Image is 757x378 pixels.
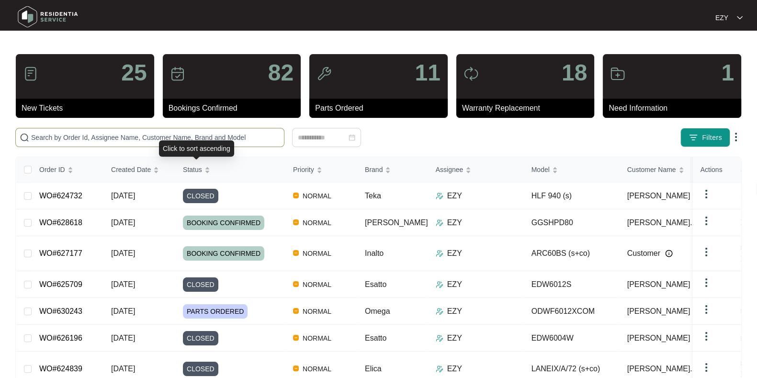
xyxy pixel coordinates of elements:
span: [DATE] [111,280,135,288]
span: CLOSED [183,189,218,203]
a: WO#627177 [39,249,82,257]
span: Omega [365,307,390,315]
th: Model [524,157,620,183]
img: dropdown arrow [701,277,712,288]
p: EZY [447,363,462,375]
span: [PERSON_NAME] [627,190,690,202]
img: icon [170,66,185,81]
span: PARTS ORDERED [183,304,248,319]
img: Assigner Icon [436,192,443,200]
span: [DATE] [111,334,135,342]
img: Vercel Logo [293,335,299,341]
span: NORMAL [299,363,335,375]
p: New Tickets [22,103,154,114]
span: [PERSON_NAME]... [627,217,697,229]
th: Priority [285,157,357,183]
img: dropdown arrow [730,131,742,143]
span: NORMAL [299,190,335,202]
p: EZY [715,13,728,23]
img: Assigner Icon [436,308,443,315]
img: residentia service logo [14,2,81,31]
th: Status [175,157,285,183]
p: Need Information [609,103,741,114]
span: BOOKING CONFIRMED [183,216,264,230]
button: filter iconFilters [680,128,730,147]
img: dropdown arrow [737,15,743,20]
span: Model [531,164,550,175]
img: Info icon [665,250,673,257]
img: dropdown arrow [701,331,712,342]
img: Vercel Logo [293,193,299,198]
img: dropdown arrow [701,362,712,373]
span: Inalto [365,249,384,257]
a: WO#625709 [39,280,82,288]
p: 11 [415,61,440,84]
input: Search by Order Id, Assignee Name, Customer Name, Brand and Model [31,132,280,143]
td: HLF 940 (s) [524,183,620,209]
span: [DATE] [111,365,135,373]
span: [PERSON_NAME]... [627,363,697,375]
th: Actions [693,157,741,183]
img: dropdown arrow [701,215,712,227]
span: CLOSED [183,331,218,345]
span: NORMAL [299,279,335,290]
td: ODWF6012XCOM [524,298,620,325]
img: Vercel Logo [293,281,299,287]
a: WO#624839 [39,365,82,373]
img: Assigner Icon [436,334,443,342]
img: dropdown arrow [701,188,712,200]
span: [PERSON_NAME] [365,218,428,227]
span: NORMAL [299,332,335,344]
img: icon [23,66,38,81]
img: icon [463,66,479,81]
p: Warranty Replacement [462,103,595,114]
a: WO#630243 [39,307,82,315]
span: Status [183,164,202,175]
span: Priority [293,164,314,175]
a: WO#628618 [39,218,82,227]
span: [PERSON_NAME] [627,332,690,344]
span: Teka [365,192,381,200]
p: 82 [268,61,294,84]
span: Order ID [39,164,65,175]
p: EZY [447,217,462,229]
p: 1 [721,61,734,84]
span: [PERSON_NAME] [627,279,690,290]
span: CLOSED [183,362,218,376]
span: Esatto [365,334,386,342]
span: Esatto [365,280,386,288]
span: Customer Name [627,164,676,175]
p: 25 [121,61,147,84]
a: WO#624732 [39,192,82,200]
td: EDW6012S [524,271,620,298]
img: search-icon [20,133,29,142]
img: dropdown arrow [701,246,712,258]
span: Created Date [111,164,151,175]
img: Assigner Icon [436,365,443,373]
span: Assignee [436,164,463,175]
td: GGSHPD80 [524,209,620,236]
td: ARC60BS (s+co) [524,236,620,271]
p: EZY [447,248,462,259]
img: Vercel Logo [293,366,299,371]
td: EDW6004W [524,325,620,352]
span: NORMAL [299,217,335,229]
p: 18 [562,61,587,84]
span: Brand [365,164,383,175]
span: NORMAL [299,248,335,259]
span: CLOSED [183,277,218,292]
th: Customer Name [620,157,715,183]
th: Assignee [428,157,524,183]
img: Vercel Logo [293,250,299,256]
th: Brand [357,157,428,183]
p: EZY [447,279,462,290]
img: Assigner Icon [436,250,443,257]
th: Created Date [103,157,175,183]
span: [PERSON_NAME] [627,306,690,317]
span: [DATE] [111,307,135,315]
span: [DATE] [111,192,135,200]
span: [DATE] [111,218,135,227]
span: BOOKING CONFIRMED [183,246,264,261]
img: dropdown arrow [701,304,712,315]
span: NORMAL [299,306,335,317]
